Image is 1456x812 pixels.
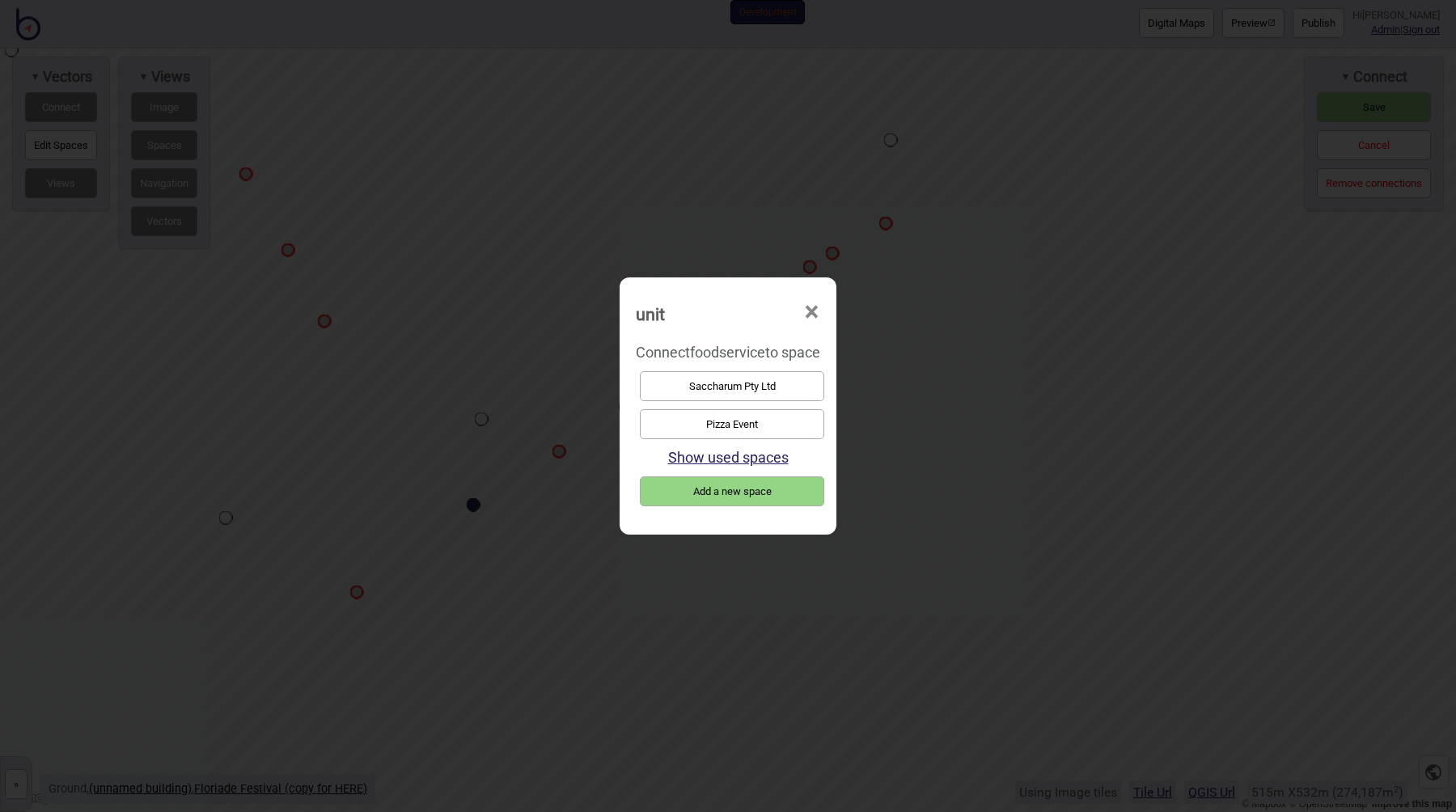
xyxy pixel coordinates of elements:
[640,371,824,401] button: Saccharum Pty Ltd
[640,476,824,506] button: Add a new space
[636,338,820,367] div: Connect foodservice to space
[640,409,824,439] button: Pizza Event
[803,285,820,339] span: ×
[668,449,789,466] button: Show used spaces
[636,297,665,332] div: unit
